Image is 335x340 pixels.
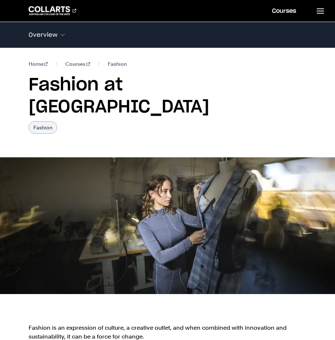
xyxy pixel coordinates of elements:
[29,6,76,15] div: Go to homepage
[108,60,127,68] span: Fashion
[29,27,307,43] button: Overview
[29,60,48,68] a: Home
[29,74,307,118] h1: Fashion at [GEOGRAPHIC_DATA]
[29,32,58,38] span: Overview
[65,60,90,68] a: Courses
[29,121,57,134] p: Fashion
